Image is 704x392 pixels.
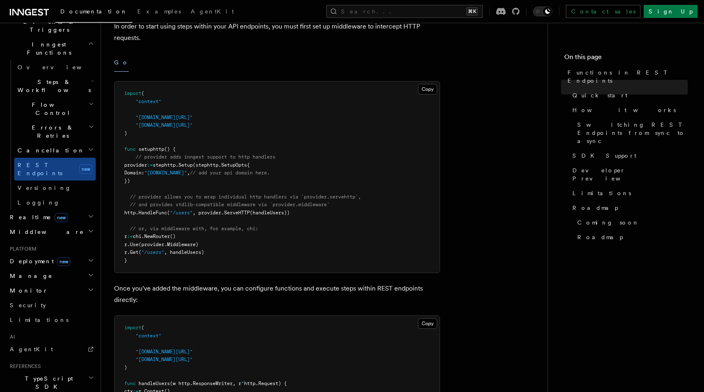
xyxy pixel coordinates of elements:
span: ( [167,210,170,216]
span: := [147,162,153,168]
span: , [187,170,190,176]
span: AI [7,334,15,340]
span: Versioning [18,185,71,191]
span: // or, via middleware with, for example, chi: [130,226,258,231]
a: Logging [14,195,96,210]
span: ( [139,249,141,255]
span: Steps & Workflows [14,78,91,94]
a: Sign Up [644,5,697,18]
span: "context" [136,333,161,339]
span: Quick start [572,91,627,99]
a: Coming soon [574,215,688,230]
span: Examples [137,8,181,15]
button: Copy [418,84,437,95]
span: http. [124,210,139,216]
span: ( [141,325,144,330]
button: Monitor [7,283,96,298]
span: Deployment [7,257,70,265]
a: Security [7,298,96,313]
span: := [127,233,133,239]
a: Documentation [55,2,132,23]
span: ) [124,365,127,370]
span: Switching REST Endpoints from sync to async [577,121,688,145]
span: Inngest Functions [7,40,88,57]
span: (w http.ResponseWriter, r [170,381,241,386]
span: "[DOMAIN_NAME][URL]" [136,115,193,120]
span: handleUsers [139,381,170,386]
span: Domain: [124,170,144,176]
p: Once you've added the middleware, you can configure functions and execute steps within REST endpo... [114,283,440,306]
button: Deploymentnew [7,254,96,269]
span: NewRouter [144,233,170,239]
span: func [124,146,136,152]
a: Limitations [7,313,96,327]
span: // provider allows you to wrap individual http handlers via `provider.servehttp`, [130,194,361,200]
span: References [7,363,41,370]
span: r [124,233,127,239]
span: Cancellation [14,146,85,154]
button: Flow Control [14,97,96,120]
span: () [170,233,176,239]
kbd: ⌘K [466,7,478,15]
span: Middleware [7,228,84,236]
span: Developer Preview [572,166,688,183]
span: AgentKit [10,346,53,352]
span: setuphttp [139,146,164,152]
button: Events & Triggers [7,14,96,37]
span: Logging [18,199,60,206]
a: Roadmap [574,230,688,244]
button: Copy [418,318,437,329]
span: new [79,164,92,174]
span: , provider. [193,210,224,216]
a: Contact sales [566,5,640,18]
span: (handleUsers)) [250,210,290,216]
a: AgentKit [186,2,239,22]
a: REST Endpointsnew [14,158,96,181]
span: import [124,325,141,330]
button: Errors & Retries [14,120,96,143]
a: Limitations [569,186,688,200]
span: provider [124,162,147,168]
span: "[DOMAIN_NAME][URL]" [136,357,193,362]
span: Limitations [572,189,631,197]
span: ( [141,90,144,96]
p: In order to start using steps within your API endpoints, you must first set up middleware to inte... [114,21,440,44]
a: Overview [14,60,96,75]
a: Versioning [14,181,96,195]
button: Cancellation [14,143,96,158]
span: new [55,213,68,222]
span: Functions in REST Endpoints [568,68,688,85]
a: Roadmap [569,200,688,215]
span: "/users" [141,249,164,255]
span: "[DOMAIN_NAME][URL]" [136,122,193,128]
span: AgentKit [191,8,234,15]
span: Coming soon [577,218,639,227]
span: Get [130,249,139,255]
span: // add your api domain here. [190,170,270,176]
a: Quick start [569,88,688,103]
span: "context" [136,99,161,104]
a: How it works [569,103,688,117]
span: } [124,258,127,263]
span: Monitor [7,286,48,295]
a: AgentKit [7,342,96,357]
h4: On this page [564,52,688,65]
span: Manage [7,272,53,280]
span: TypeScript SDK [7,374,88,391]
span: Events & Triggers [7,18,89,34]
span: func [124,381,136,386]
a: Switching REST Endpoints from sync to async [574,117,688,148]
a: Developer Preview [569,163,688,186]
span: , handleUsers) [164,249,204,255]
span: (stephttp.SetupOpts{ [193,162,250,168]
span: Limitations [10,317,68,323]
span: "[DOMAIN_NAME]" [144,170,187,176]
button: Search...⌘K [326,5,483,18]
div: Inngest Functions [7,60,96,210]
span: Roadmap [572,204,618,212]
span: REST Endpoints [18,162,62,176]
span: r. [124,242,130,247]
a: Functions in REST Endpoints [564,65,688,88]
button: Middleware [7,225,96,239]
a: SDK Support [569,148,688,163]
